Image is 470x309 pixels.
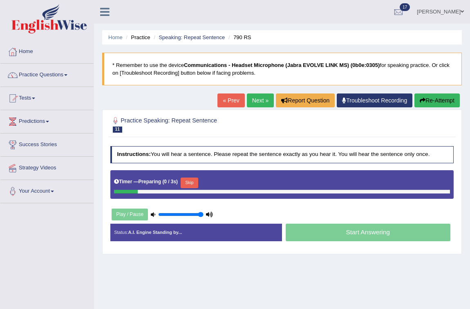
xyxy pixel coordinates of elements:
[0,180,94,200] a: Your Account
[0,110,94,131] a: Predictions
[0,157,94,177] a: Strategy Videos
[110,146,454,163] h4: You will hear a sentence. Please repeat the sentence exactly as you hear it. You will hear the se...
[110,116,323,133] h2: Practice Speaking: Repeat Sentence
[159,34,225,40] a: Speaking: Repeat Sentence
[102,53,462,85] blockquote: * Remember to use the device for speaking practice. Or click on [Troubleshoot Recording] button b...
[276,93,335,107] button: Report Question
[162,179,164,185] b: (
[0,64,94,84] a: Practice Questions
[184,62,380,68] b: Communications - Headset Microphone (Jabra EVOLVE LINK MS) (0b0e:0305)
[0,133,94,154] a: Success Stories
[113,127,122,133] span: 11
[181,178,198,188] button: Skip
[400,3,410,11] span: 17
[337,93,412,107] a: Troubleshoot Recording
[124,33,150,41] li: Practice
[217,93,244,107] a: « Prev
[226,33,251,41] li: 790 RS
[117,151,150,157] b: Instructions:
[114,179,178,185] h5: Timer —
[414,93,460,107] button: Re-Attempt
[164,179,176,185] b: 0 / 3s
[128,230,182,235] strong: A.I. Engine Standing by...
[0,87,94,107] a: Tests
[108,34,123,40] a: Home
[139,179,161,185] b: Preparing
[176,179,178,185] b: )
[247,93,274,107] a: Next »
[0,40,94,61] a: Home
[110,224,282,242] div: Status:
